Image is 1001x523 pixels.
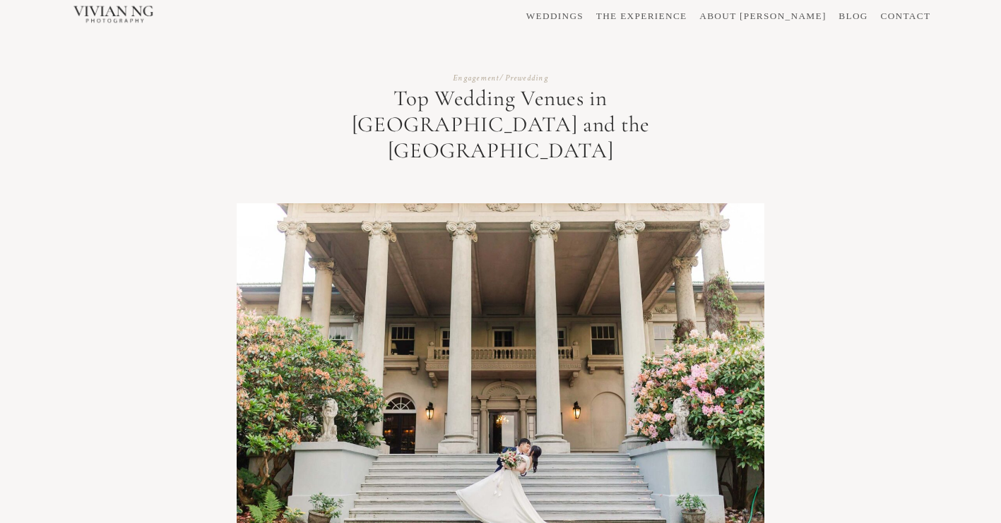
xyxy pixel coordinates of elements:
a: THE EXPERIENCE [596,11,687,20]
a: BLOG [839,11,867,20]
h1: Top Wedding Venues in [GEOGRAPHIC_DATA] and the [GEOGRAPHIC_DATA] [293,85,708,164]
a: CONTACT [880,11,930,20]
a: ABOUT [PERSON_NAME] [699,11,826,20]
a: Engagement/Prewedding [453,72,548,83]
a: WEDDINGS [526,11,584,20]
